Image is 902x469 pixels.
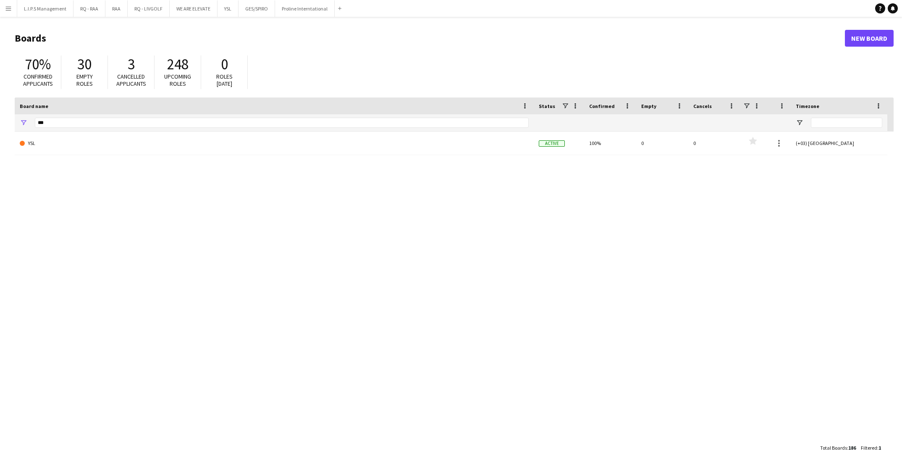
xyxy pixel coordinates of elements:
span: 0 [221,55,228,74]
input: Timezone Filter Input [811,118,882,128]
span: Roles [DATE] [216,73,233,87]
button: Proline Interntational [275,0,335,17]
span: 30 [77,55,92,74]
div: 0 [636,132,688,155]
span: 3 [128,55,135,74]
button: Open Filter Menu [20,119,27,126]
div: 0 [688,132,740,155]
span: 1 [878,445,881,451]
button: L.I.P.S Management [17,0,73,17]
span: Filtered [861,445,877,451]
button: YSL [218,0,239,17]
span: Confirmed [589,103,615,109]
button: GES/SPIRO [239,0,275,17]
span: Total Boards [820,445,847,451]
div: : [861,440,881,456]
div: : [820,440,856,456]
a: New Board [845,30,894,47]
span: 248 [167,55,189,74]
span: Empty [641,103,656,109]
span: Cancels [693,103,712,109]
button: RQ - RAA [73,0,105,17]
h1: Boards [15,32,845,45]
span: Status [539,103,555,109]
span: Upcoming roles [164,73,191,87]
input: Board name Filter Input [35,118,529,128]
button: RQ - LIVGOLF [128,0,170,17]
span: 186 [848,445,856,451]
span: Confirmed applicants [23,73,53,87]
span: Timezone [796,103,819,109]
button: Open Filter Menu [796,119,803,126]
span: 70% [25,55,51,74]
button: RAA [105,0,128,17]
a: YSL [20,132,529,155]
div: 100% [584,132,636,155]
span: Empty roles [76,73,93,87]
span: Board name [20,103,48,109]
button: WE ARE ELEVATE [170,0,218,17]
div: (+03) [GEOGRAPHIC_DATA] [791,132,887,155]
span: Cancelled applicants [116,73,146,87]
span: Active [539,140,565,147]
